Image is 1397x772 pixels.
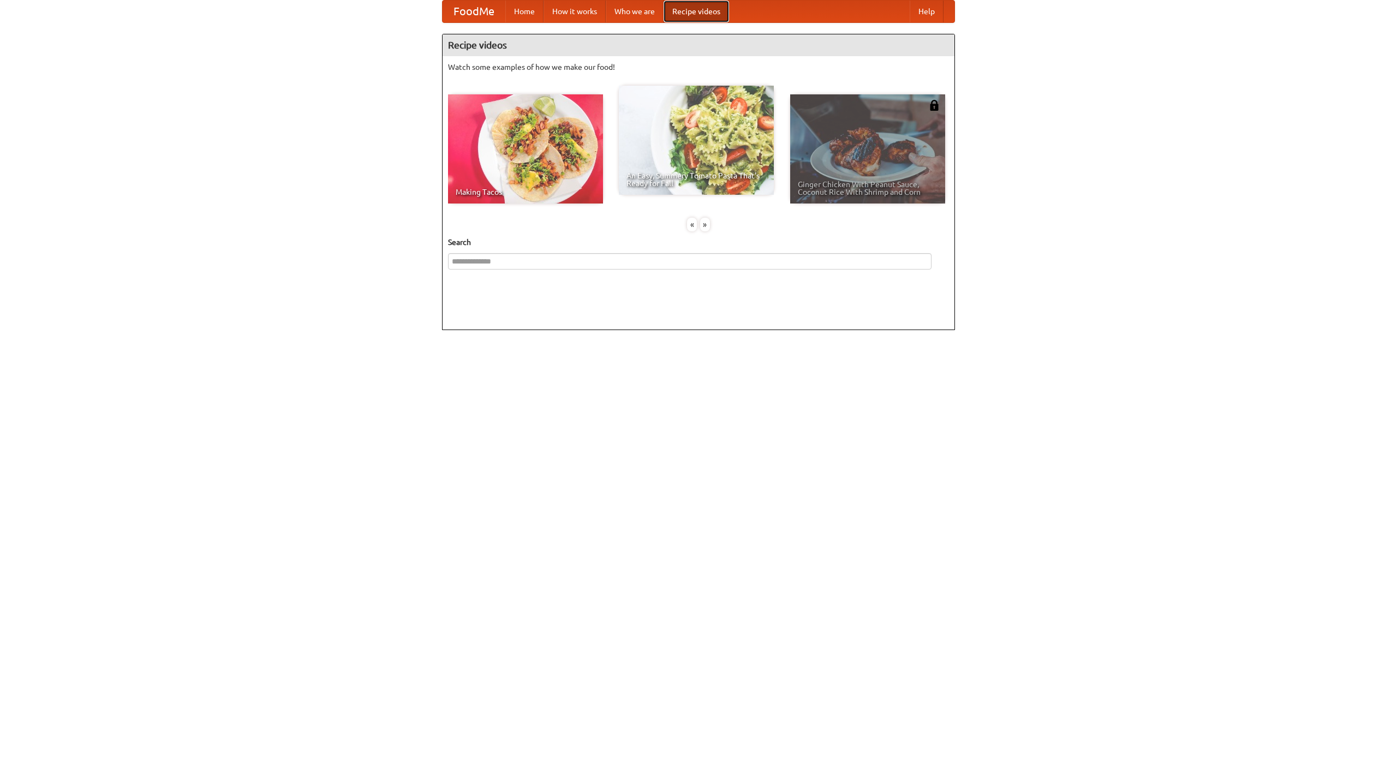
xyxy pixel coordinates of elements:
span: An Easy, Summery Tomato Pasta That's Ready for Fall [626,172,766,187]
p: Watch some examples of how we make our food! [448,62,949,73]
img: 483408.png [929,100,940,111]
a: Help [910,1,944,22]
a: Home [505,1,544,22]
div: » [700,218,710,231]
a: An Easy, Summery Tomato Pasta That's Ready for Fall [619,86,774,195]
span: Making Tacos [456,188,595,196]
a: Making Tacos [448,94,603,204]
h5: Search [448,237,949,248]
div: « [687,218,697,231]
a: Who we are [606,1,664,22]
a: Recipe videos [664,1,729,22]
a: FoodMe [443,1,505,22]
h4: Recipe videos [443,34,954,56]
a: How it works [544,1,606,22]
